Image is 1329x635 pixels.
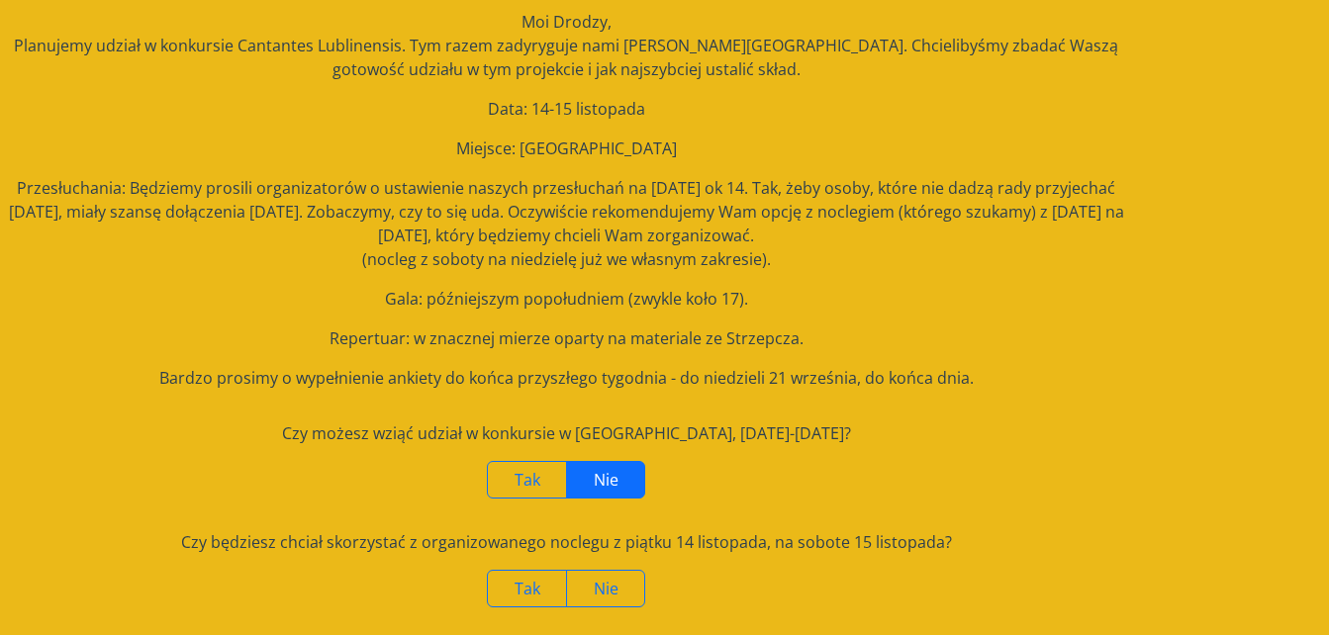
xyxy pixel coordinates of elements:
span: Tak [515,578,540,599]
p: Data: 14-15 listopada [5,97,1127,121]
p: Przesłuchania: Będziemy prosili organizatorów o ustawienie naszych przesłuchań na [DATE] ok 14. T... [5,176,1127,271]
p: Gala: późniejszym popołudniem (zwykle koło 17). [5,287,1127,311]
p: Miejsce: [GEOGRAPHIC_DATA] [5,136,1127,160]
p: Bardzo prosimy o wypełnienie ankiety do końca przyszłego tygodnia - do niedzieli 21 września, do ... [5,366,1127,390]
span: Nie [594,578,618,599]
span: Tak [515,469,540,491]
span: Nie [594,469,618,491]
div: Czy będziesz chciał skorzystać z organizowanego noclegu z piątku 14 listopada, na sobote 15 listo... [5,530,1127,554]
div: Czy możesz wziąć udział w konkursie w [GEOGRAPHIC_DATA], [DATE]-[DATE]? [5,421,1127,445]
p: Moi Drodzy, Planujemy udział w konkursie Cantantes Lublinensis. Tym razem zadyryguje nami [PERSON... [5,10,1127,81]
p: Repertuar: w znacznej mierze oparty na materiale ze Strzepcza. [5,326,1127,350]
